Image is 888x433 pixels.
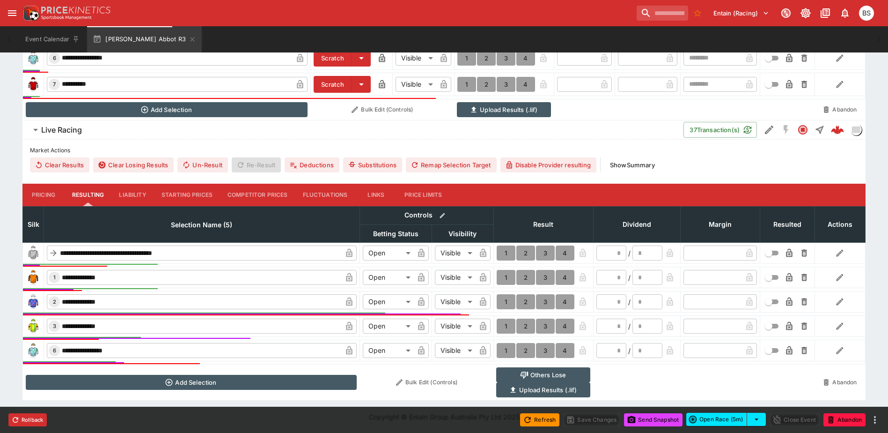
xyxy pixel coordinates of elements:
div: Visible [396,51,436,66]
button: Toggle light/dark mode [797,5,814,22]
button: 2 [477,51,496,66]
button: 37Transaction(s) [683,122,757,138]
div: / [628,346,631,356]
button: 4 [516,77,535,92]
img: PriceKinetics Logo [21,4,39,22]
button: 2 [516,246,535,261]
img: runner 2 [26,294,41,309]
button: [PERSON_NAME] Abbot R3 [87,26,202,52]
button: Send Snapshot [624,413,683,426]
th: Result [493,206,593,242]
button: 3 [497,77,515,92]
img: PriceKinetics [41,7,110,14]
img: runner 6 [26,343,41,358]
div: / [628,297,631,307]
button: 1 [497,343,515,358]
button: Scratch [314,76,352,93]
div: Brendan Scoble [859,6,874,21]
button: 3 [536,319,555,334]
button: Liability [111,184,154,206]
button: Select Tenant [708,6,775,21]
button: No Bookmarks [690,6,705,21]
div: d11162b2-60ce-4662-9ca9-a373fcb84b18 [831,123,844,136]
img: runner 7 [26,77,41,92]
img: logo-cerberus--red.svg [831,123,844,136]
button: 2 [516,319,535,334]
button: Refresh [520,413,559,426]
button: Upload Results (.lif) [457,102,551,117]
button: Scratch [314,50,352,67]
button: Links [355,184,397,206]
button: Straight [811,121,828,138]
th: Controls [360,206,493,224]
div: Visible [435,270,476,285]
a: d11162b2-60ce-4662-9ca9-a373fcb84b18 [828,120,847,139]
button: Remap Selection Target [406,157,497,172]
div: Open [363,294,414,309]
div: Open [363,319,414,334]
button: Open Race (5m) [686,413,747,426]
button: 2 [516,294,535,309]
span: 6 [51,347,58,354]
button: 4 [516,51,535,66]
span: 1 [51,274,58,281]
span: 7 [51,81,58,88]
div: Open [363,270,414,285]
button: Substitutions [343,157,402,172]
button: Connected to PK [778,5,794,22]
button: Abandon [823,413,866,426]
img: Sportsbook Management [41,15,92,20]
button: Fluctuations [295,184,355,206]
button: 4 [556,343,574,358]
button: Un-Result [177,157,228,172]
button: 4 [556,246,574,261]
h6: Live Racing [41,125,82,135]
span: 2 [51,299,58,305]
label: Market Actions [30,143,858,157]
input: search [637,6,688,21]
img: liveracing [851,125,861,135]
th: Silk [23,206,44,242]
button: 1 [497,319,515,334]
button: Documentation [817,5,834,22]
button: Abandon [817,375,862,390]
button: Brendan Scoble [856,3,877,23]
div: / [628,273,631,283]
th: Resulted [760,206,815,242]
button: Disable Provider resulting [500,157,596,172]
button: open drawer [4,5,21,22]
button: Notifications [837,5,853,22]
span: Selection Name (5) [161,219,242,231]
div: / [628,248,631,258]
button: 3 [536,270,555,285]
div: liveracing [851,124,862,135]
div: / [628,321,631,331]
button: Others Lose [496,367,590,382]
button: Add Selection [26,102,308,117]
img: runner 1 [26,270,41,285]
button: 1 [457,51,476,66]
svg: Closed [797,124,808,135]
img: runner 6 [26,51,41,66]
div: split button [686,413,766,426]
button: Clear Losing Results [93,157,174,172]
button: Bulk edit [436,209,448,222]
button: select merge strategy [747,413,766,426]
button: 1 [457,77,476,92]
div: Visible [435,343,476,358]
button: Deductions [285,157,339,172]
button: Clear Results [30,157,89,172]
th: Dividend [593,206,680,242]
span: 6 [51,55,58,61]
button: 3 [536,246,555,261]
button: SGM Disabled [778,121,794,138]
button: Bulk Edit (Controls) [362,375,491,390]
button: Live Racing [22,120,683,139]
div: Visible [396,77,436,92]
span: Mark an event as closed and abandoned. [823,414,866,424]
div: Visible [435,246,476,261]
button: Competitor Prices [220,184,295,206]
button: Edit Detail [761,121,778,138]
button: Closed [794,121,811,138]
